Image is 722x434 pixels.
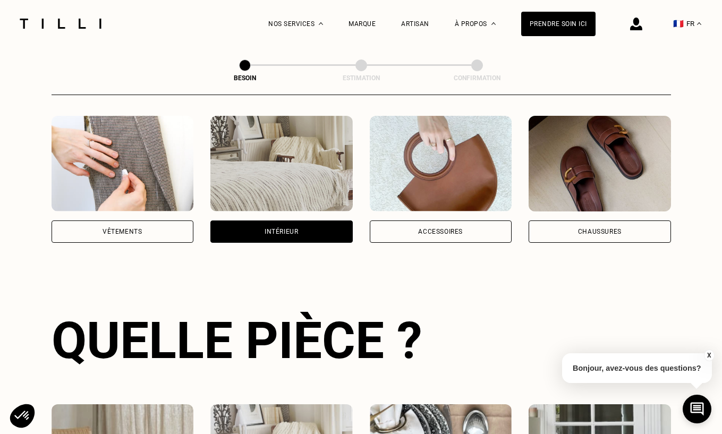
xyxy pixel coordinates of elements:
[52,116,194,211] img: Vêtements
[424,74,530,82] div: Confirmation
[192,74,298,82] div: Besoin
[418,228,463,235] div: Accessoires
[529,116,671,211] img: Chaussures
[703,350,714,361] button: X
[319,22,323,25] img: Menu déroulant
[16,19,105,29] img: Logo du service de couturière Tilli
[103,228,142,235] div: Vêtements
[578,228,622,235] div: Chaussures
[349,20,376,28] a: Marque
[401,20,429,28] a: Artisan
[265,228,298,235] div: Intérieur
[491,22,496,25] img: Menu déroulant à propos
[52,311,671,370] div: Quelle pièce ?
[697,22,701,25] img: menu déroulant
[370,116,512,211] img: Accessoires
[630,18,642,30] img: icône connexion
[673,19,684,29] span: 🇫🇷
[521,12,596,36] a: Prendre soin ici
[562,353,712,383] p: Bonjour, avez-vous des questions?
[210,116,353,211] img: Intérieur
[308,74,414,82] div: Estimation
